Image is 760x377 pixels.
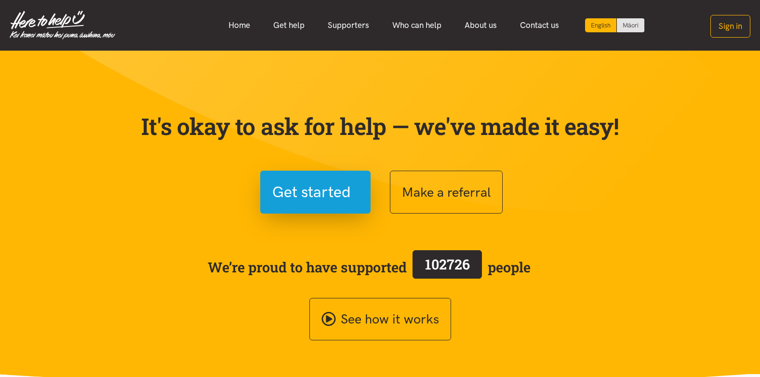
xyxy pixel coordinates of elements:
a: Get help [262,15,316,36]
span: 102726 [425,255,470,273]
a: Who can help [381,15,453,36]
a: Home [217,15,262,36]
div: Current language [585,18,617,32]
a: 102726 [407,248,488,286]
a: Switch to Te Reo Māori [617,18,644,32]
img: Home [10,11,115,40]
button: Make a referral [390,171,503,214]
div: Language toggle [585,18,645,32]
a: Contact us [508,15,571,36]
span: We’re proud to have supported people [208,248,531,286]
button: Sign in [710,15,750,38]
a: See how it works [309,298,451,341]
a: Supporters [316,15,381,36]
button: Get started [260,171,371,214]
a: About us [453,15,508,36]
span: Get started [272,180,351,204]
p: It's okay to ask for help — we've made it easy! [139,112,621,140]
